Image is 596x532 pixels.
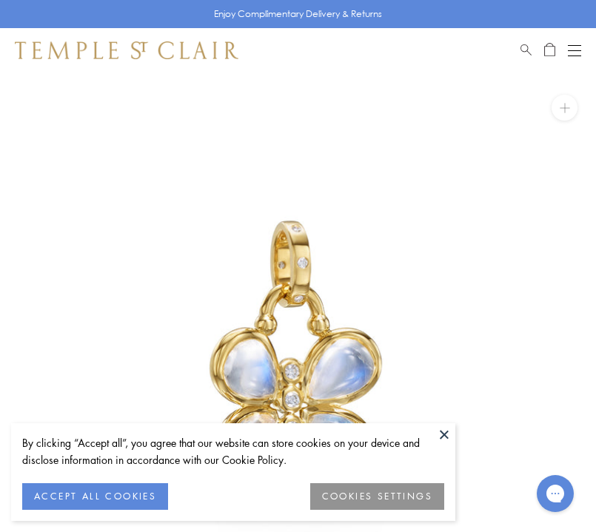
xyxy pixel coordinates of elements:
[568,41,581,59] button: Open navigation
[544,41,555,59] a: Open Shopping Bag
[22,434,444,468] div: By clicking “Accept all”, you agree that our website can store cookies on your device and disclos...
[310,483,444,510] button: COOKIES SETTINGS
[529,470,581,517] iframe: Gorgias live chat messenger
[22,483,168,510] button: ACCEPT ALL COOKIES
[520,41,532,59] a: Search
[15,41,238,59] img: Temple St. Clair
[214,7,382,21] p: Enjoy Complimentary Delivery & Returns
